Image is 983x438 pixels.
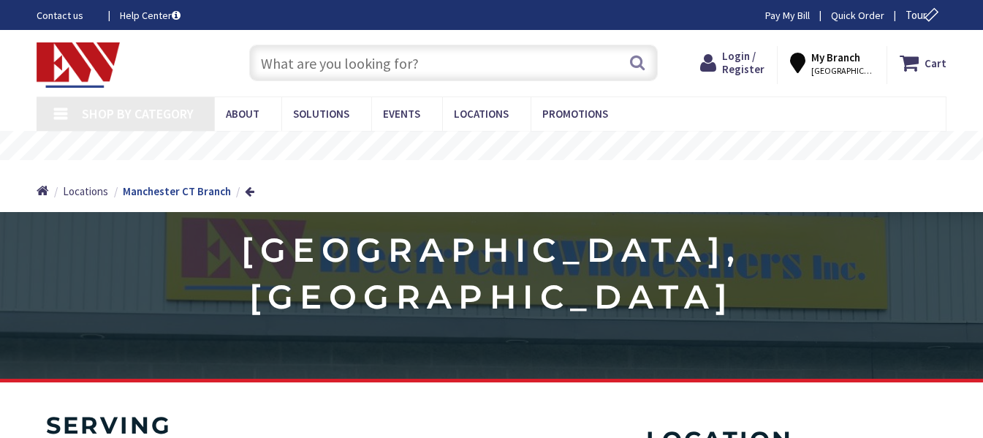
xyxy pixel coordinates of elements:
[765,8,810,23] a: Pay My Bill
[226,107,259,121] span: About
[63,184,108,199] a: Locations
[906,8,943,22] span: Tour
[249,45,658,81] input: What are you looking for?
[700,50,764,76] a: Login / Register
[722,49,764,76] span: Login / Register
[790,50,873,76] div: My Branch [GEOGRAPHIC_DATA], [GEOGRAPHIC_DATA]
[359,138,626,154] rs-layer: Free Same Day Pickup at 19 Locations
[383,107,420,121] span: Events
[811,65,873,77] span: [GEOGRAPHIC_DATA], [GEOGRAPHIC_DATA]
[37,8,96,23] a: Contact us
[37,42,120,88] img: Electrical Wholesalers, Inc.
[63,184,108,198] span: Locations
[811,50,860,64] strong: My Branch
[925,50,946,76] strong: Cart
[831,8,884,23] a: Quick Order
[293,107,349,121] span: Solutions
[82,105,194,122] span: Shop By Category
[123,184,231,198] strong: Manchester CT Branch
[120,8,181,23] a: Help Center
[542,107,608,121] span: Promotions
[454,107,509,121] span: Locations
[900,50,946,76] a: Cart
